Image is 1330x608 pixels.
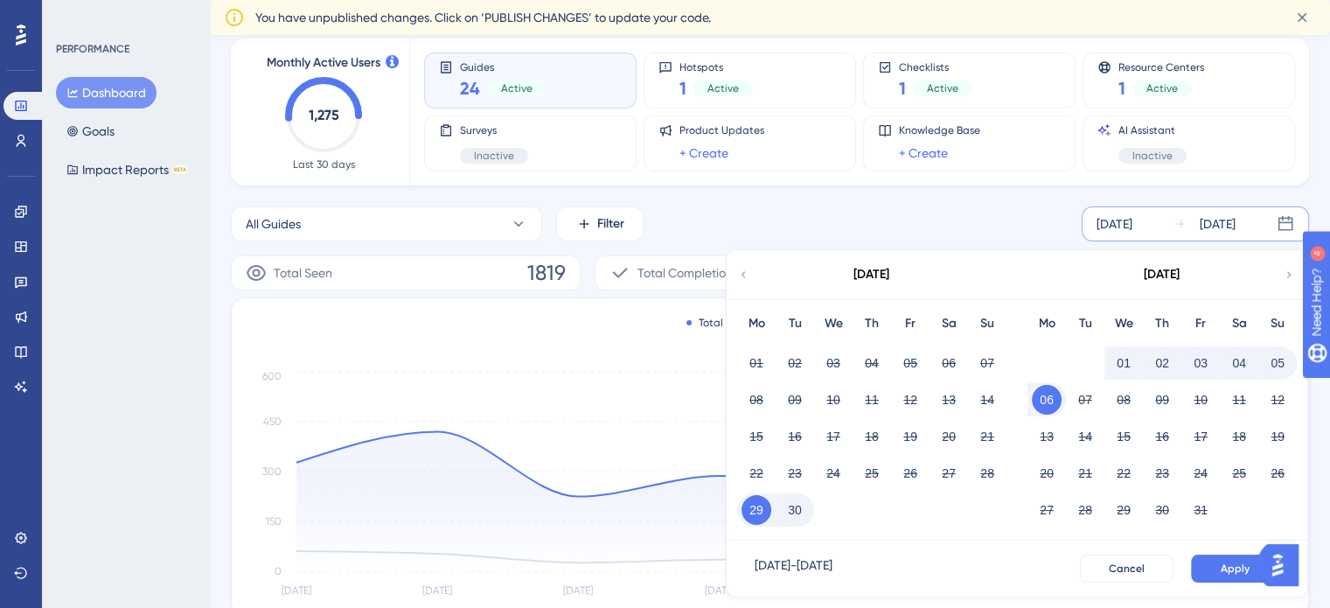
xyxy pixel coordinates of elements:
button: 08 [742,385,771,415]
button: 16 [780,422,810,451]
tspan: 0 [275,565,282,577]
span: Surveys [460,123,528,137]
button: 21 [972,422,1002,451]
span: Need Help? [41,4,109,25]
button: Dashboard [56,77,157,108]
span: Checklists [899,60,972,73]
span: Total Seen [274,262,332,283]
button: 13 [934,385,964,415]
button: 17 [1186,422,1215,451]
tspan: [DATE] [282,584,311,597]
div: [DATE] [1200,213,1236,234]
a: + Create [899,143,948,164]
div: Mo [1027,313,1066,334]
div: Th [1143,313,1181,334]
button: 05 [1263,348,1292,378]
button: 25 [857,458,887,488]
div: PERFORMANCE [56,42,129,56]
button: 01 [742,348,771,378]
a: + Create [679,143,728,164]
tspan: 300 [262,465,282,478]
button: 15 [742,422,771,451]
button: Goals [56,115,125,147]
button: 17 [818,422,848,451]
button: 28 [972,458,1002,488]
div: We [1104,313,1143,334]
span: Monthly Active Users [267,52,380,73]
button: 09 [1147,385,1177,415]
button: 02 [1147,348,1177,378]
button: 18 [857,422,887,451]
button: 26 [1263,458,1292,488]
button: 12 [1263,385,1292,415]
span: You have unpublished changes. Click on ‘PUBLISH CHANGES’ to update your code. [255,7,711,28]
button: 23 [780,458,810,488]
div: Fr [891,313,930,334]
span: Guides [460,60,547,73]
button: 11 [857,385,887,415]
button: 06 [934,348,964,378]
button: 29 [1109,495,1139,525]
span: Knowledge Base [899,123,980,137]
span: Hotspots [679,60,753,73]
button: 24 [818,458,848,488]
div: Th [853,313,891,334]
button: 26 [895,458,925,488]
div: Sa [930,313,968,334]
button: 21 [1070,458,1100,488]
span: Active [1146,81,1178,95]
span: Inactive [1132,149,1173,163]
span: Product Updates [679,123,764,137]
span: Active [707,81,739,95]
button: 20 [1032,458,1062,488]
span: Cancel [1109,562,1145,576]
tspan: [DATE] [422,584,452,597]
div: [DATE] [1144,264,1180,285]
button: 30 [780,495,810,525]
button: Impact ReportsBETA [56,154,198,185]
tspan: 450 [263,416,282,428]
button: 04 [857,348,887,378]
div: Total Seen [686,316,750,330]
button: 27 [934,458,964,488]
button: 15 [1109,422,1139,451]
div: [DATE] [853,264,889,285]
div: Mo [737,313,776,334]
button: 01 [1109,348,1139,378]
tspan: [DATE] [704,584,734,597]
div: Tu [1066,313,1104,334]
iframe: UserGuiding AI Assistant Launcher [1257,539,1309,591]
button: Filter [556,206,644,241]
button: 02 [780,348,810,378]
button: 03 [1186,348,1215,378]
button: 12 [895,385,925,415]
span: Filter [597,213,624,234]
tspan: 150 [266,515,282,528]
button: 22 [742,458,771,488]
button: 22 [1109,458,1139,488]
button: 08 [1109,385,1139,415]
button: 19 [895,422,925,451]
span: Total Completion [637,262,733,283]
button: 24 [1186,458,1215,488]
button: 29 [742,495,771,525]
text: 1,275 [309,107,339,123]
span: Apply [1221,562,1250,576]
button: 07 [972,348,1002,378]
div: 4 [122,9,127,23]
span: Resource Centers [1118,60,1204,73]
button: 10 [818,385,848,415]
button: All Guides [231,206,542,241]
button: 10 [1186,385,1215,415]
button: 03 [818,348,848,378]
div: [DATE] [1097,213,1132,234]
div: BETA [172,165,188,174]
span: 1 [899,76,906,101]
div: Tu [776,313,814,334]
button: 16 [1147,422,1177,451]
span: 24 [460,76,480,101]
button: 25 [1224,458,1254,488]
button: 04 [1224,348,1254,378]
span: 1 [679,76,686,101]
